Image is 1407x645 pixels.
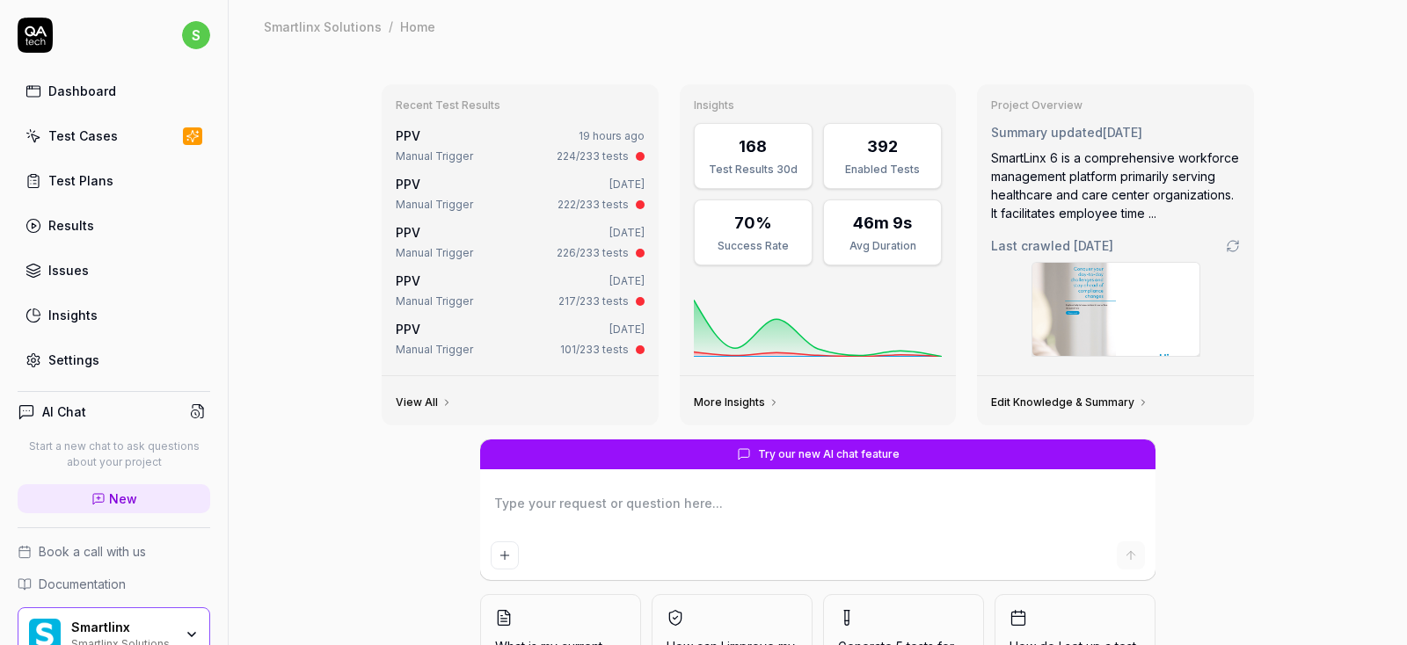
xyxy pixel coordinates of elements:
div: 101/233 tests [560,342,629,358]
p: Start a new chat to ask questions about your project [18,438,210,470]
span: New [109,489,137,508]
button: Add attachment [491,541,519,569]
div: Settings [48,351,99,369]
div: 46m 9s [853,211,912,235]
div: Insights [48,306,98,324]
a: PPV[DATE]Manual Trigger101/233 tests [392,316,648,361]
h3: Recent Test Results [396,98,645,112]
div: Dashboard [48,82,116,100]
span: Book a call with us [39,542,146,561]
a: PPV [396,177,420,192]
img: Screenshot [1032,263,1199,356]
a: Settings [18,343,210,377]
a: Book a call with us [18,542,210,561]
a: Go to crawling settings [1226,239,1240,253]
span: Last crawled [991,236,1113,255]
time: [DATE] [1074,238,1113,253]
h3: Insights [694,98,943,112]
span: s [182,21,210,49]
div: Results [48,216,94,235]
a: PPV[DATE]Manual Trigger222/233 tests [392,171,648,216]
a: PPV [396,225,420,240]
h3: Project Overview [991,98,1240,112]
time: [DATE] [609,274,645,287]
div: Manual Trigger [396,342,473,358]
div: 224/233 tests [557,149,629,164]
a: View All [396,395,452,409]
div: Issues [48,261,89,279]
a: Dashboard [18,74,210,108]
div: 226/233 tests [557,245,629,261]
div: Avg Duration [835,238,930,254]
div: Smartlinx Solutions [264,18,382,35]
div: Manual Trigger [396,245,473,261]
a: Edit Knowledge & Summary [991,395,1148,409]
div: Smartlinx [71,620,173,635]
a: Insights [18,298,210,332]
div: Test Plans [48,171,113,190]
a: Test Cases [18,119,210,153]
button: s [182,18,210,53]
div: 70% [734,211,772,235]
a: More Insights [694,395,779,409]
time: [DATE] [609,178,645,191]
a: Issues [18,253,210,287]
a: PPV[DATE]Manual Trigger217/233 tests [392,268,648,313]
div: / [389,18,393,35]
a: PPV[DATE]Manual Trigger226/233 tests [392,220,648,265]
time: [DATE] [609,226,645,239]
div: Home [400,18,435,35]
div: Manual Trigger [396,294,473,309]
div: Enabled Tests [835,162,930,178]
div: 217/233 tests [558,294,629,309]
a: Test Plans [18,163,210,198]
div: Test Cases [48,127,118,145]
div: Manual Trigger [396,149,473,164]
a: New [18,484,210,513]
a: PPV [396,128,420,143]
div: Manual Trigger [396,197,473,213]
div: Test Results 30d [705,162,801,178]
h4: AI Chat [42,402,86,421]
div: 392 [867,134,898,158]
a: PPV19 hours agoManual Trigger224/233 tests [392,123,648,168]
time: [DATE] [1103,125,1142,140]
a: Documentation [18,575,210,593]
time: 19 hours ago [579,129,645,142]
div: 222/233 tests [558,197,629,213]
div: SmartLinx 6 is a comprehensive workforce management platform primarily serving healthcare and car... [991,149,1240,222]
div: Success Rate [705,238,801,254]
a: PPV [396,322,420,337]
a: PPV [396,273,420,288]
span: Documentation [39,575,126,593]
div: 168 [739,134,767,158]
a: Results [18,208,210,243]
span: Try our new AI chat feature [758,446,900,462]
time: [DATE] [609,322,645,336]
span: Summary updated [991,125,1103,140]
